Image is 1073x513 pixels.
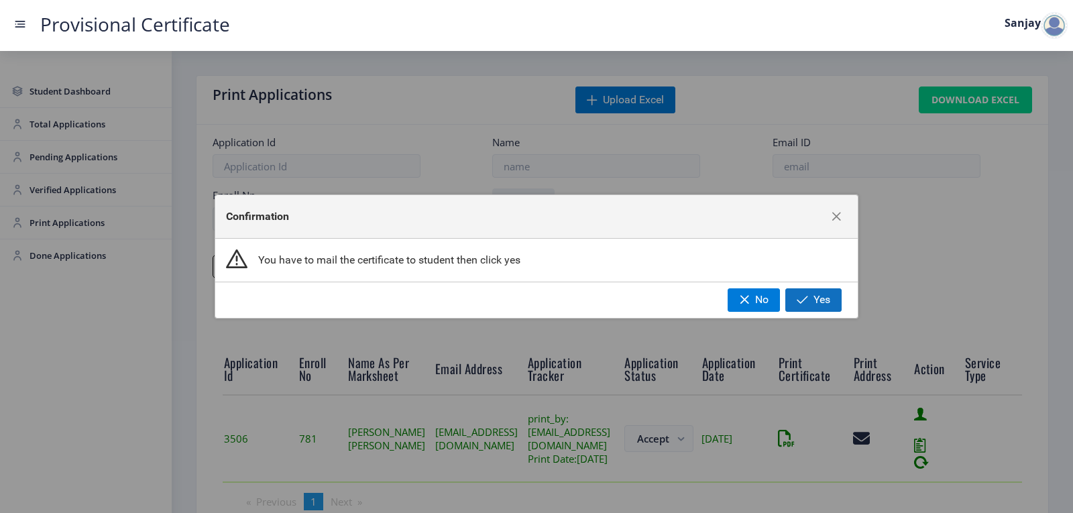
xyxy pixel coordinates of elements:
a: Provisional Certificate [27,17,243,32]
button: No [728,288,780,311]
span: Yes [813,294,830,306]
span: You have to mail the certificate to student then click yes [258,253,520,267]
label: Sanjay [1005,17,1041,28]
span: Confirmation [226,210,289,223]
span: No [755,294,769,306]
button: Yes [785,288,842,311]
